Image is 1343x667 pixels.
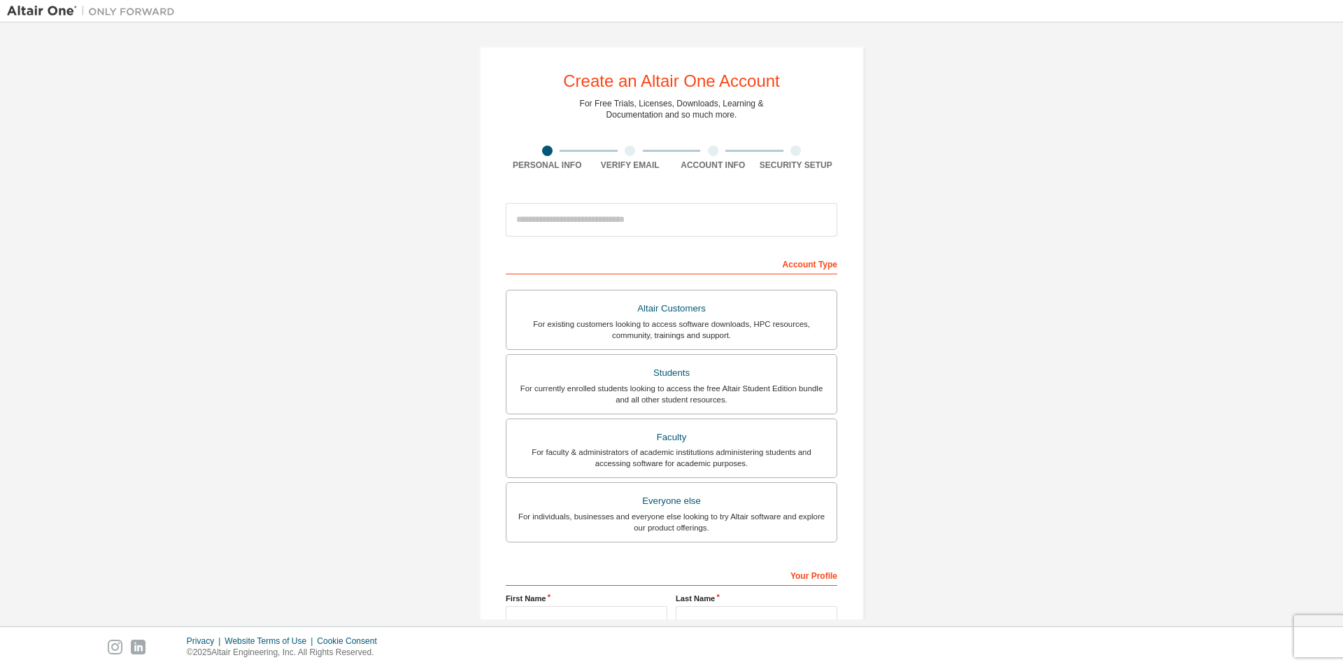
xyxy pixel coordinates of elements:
[563,73,780,90] div: Create an Altair One Account
[515,363,828,383] div: Students
[755,160,838,171] div: Security Setup
[187,647,385,659] p: © 2025 Altair Engineering, Inc. All Rights Reserved.
[187,636,225,647] div: Privacy
[676,593,837,604] label: Last Name
[515,511,828,533] div: For individuals, businesses and everyone else looking to try Altair software and explore our prod...
[131,640,145,654] img: linkedin.svg
[580,98,764,120] div: For Free Trials, Licenses, Downloads, Learning & Documentation and so much more.
[589,160,672,171] div: Verify Email
[671,160,755,171] div: Account Info
[317,636,385,647] div: Cookie Consent
[7,4,182,18] img: Altair One
[515,299,828,318] div: Altair Customers
[515,318,828,341] div: For existing customers looking to access software downloads, HPC resources, community, trainings ...
[515,383,828,405] div: For currently enrolled students looking to access the free Altair Student Edition bundle and all ...
[515,428,828,447] div: Faculty
[506,563,837,586] div: Your Profile
[506,252,837,274] div: Account Type
[506,160,589,171] div: Personal Info
[108,640,122,654] img: instagram.svg
[515,491,828,511] div: Everyone else
[515,447,828,469] div: For faculty & administrators of academic institutions administering students and accessing softwa...
[225,636,317,647] div: Website Terms of Use
[506,593,667,604] label: First Name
